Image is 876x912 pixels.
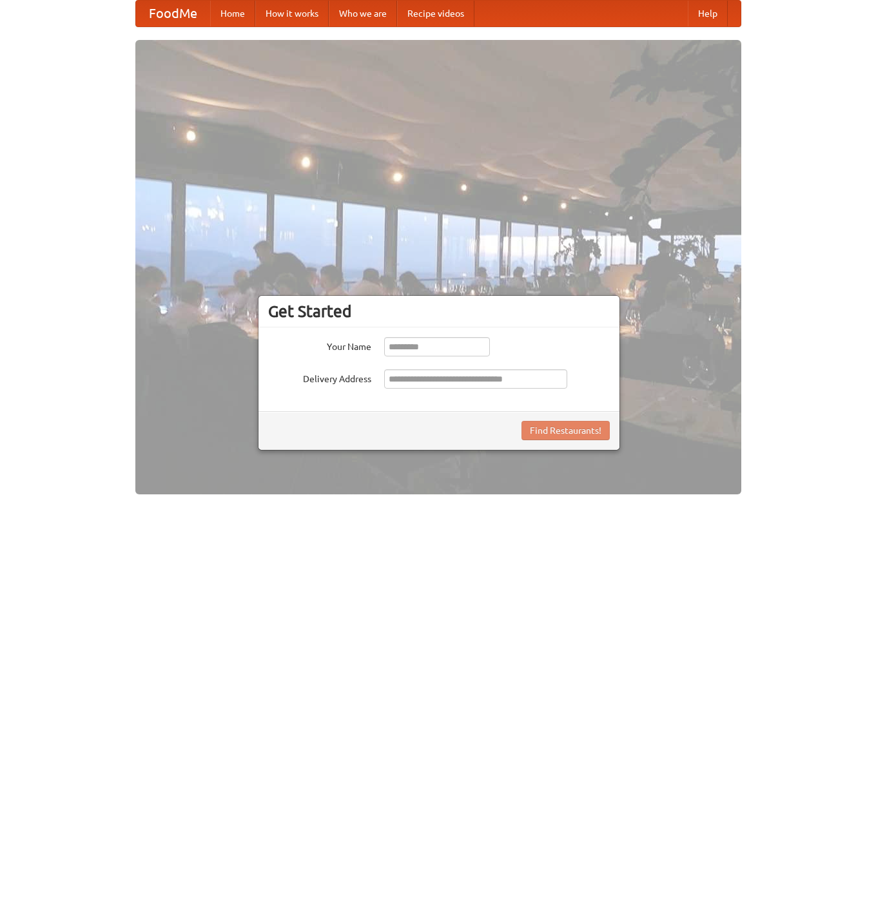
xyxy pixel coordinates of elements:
[521,421,610,440] button: Find Restaurants!
[268,369,371,385] label: Delivery Address
[210,1,255,26] a: Home
[136,1,210,26] a: FoodMe
[397,1,474,26] a: Recipe videos
[268,337,371,353] label: Your Name
[329,1,397,26] a: Who we are
[268,302,610,321] h3: Get Started
[255,1,329,26] a: How it works
[688,1,728,26] a: Help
